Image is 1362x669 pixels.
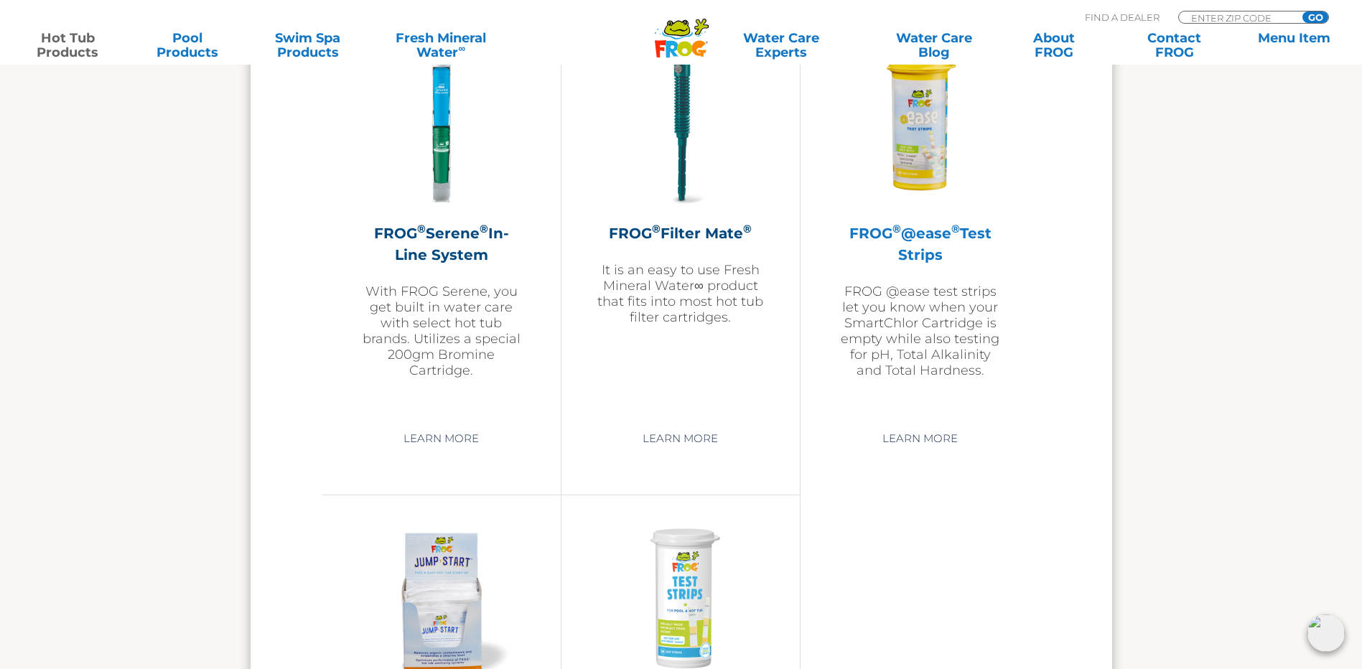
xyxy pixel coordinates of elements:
img: serene-inline-300x300.png [358,42,525,208]
img: hot-tub-product-filter-frog-300x300.png [597,42,764,208]
p: Find A Dealer [1085,11,1160,24]
sup: ∞ [458,42,465,54]
a: Swim SpaProducts [254,31,361,60]
a: AboutFROG [1001,31,1108,60]
a: Menu Item [1241,31,1348,60]
sup: ® [652,222,661,235]
a: Water CareExperts [694,31,867,60]
sup: ® [480,222,488,235]
a: Learn More [866,426,974,452]
p: It is an easy to use Fresh Mineral Water∞ product that fits into most hot tub filter cartridges. [597,262,764,325]
sup: ® [417,222,426,235]
sup: ® [951,222,960,235]
p: FROG @ease test strips let you know when your SmartChlor Cartridge is empty while also testing fo... [836,284,1004,378]
img: openIcon [1307,614,1345,652]
a: Learn More [387,426,495,452]
input: Zip Code Form [1190,11,1287,24]
sup: ® [743,222,752,235]
h2: FROG Filter Mate [597,223,764,244]
h2: FROG Serene In-Line System [358,223,525,266]
a: FROG®@ease®Test StripsFROG @ease test strips let you know when your SmartChlor Cartridge is empty... [836,42,1004,415]
a: ContactFROG [1121,31,1228,60]
a: PoolProducts [134,31,241,60]
a: Fresh MineralWater∞ [374,31,508,60]
h2: FROG @ease Test Strips [836,223,1004,266]
input: GO [1302,11,1328,23]
a: Water CareBlog [881,31,988,60]
sup: ® [892,222,901,235]
a: FROG®Filter Mate®It is an easy to use Fresh Mineral Water∞ product that fits into most hot tub fi... [597,42,764,415]
img: FROG-@ease-TS-Bottle-300x300.png [837,42,1004,208]
a: FROG®Serene®In-Line SystemWith FROG Serene, you get built in water care with select hot tub brand... [358,42,525,415]
a: Learn More [626,426,734,452]
a: Hot TubProducts [14,31,121,60]
p: With FROG Serene, you get built in water care with select hot tub brands. Utilizes a special 200g... [358,284,525,378]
